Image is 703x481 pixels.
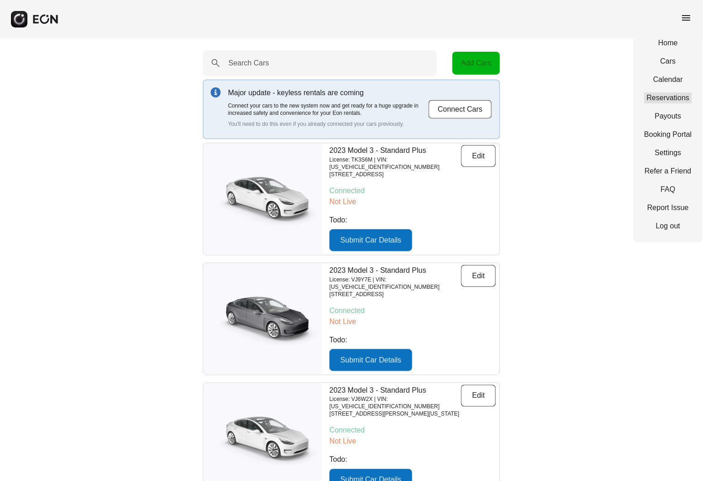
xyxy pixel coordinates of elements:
p: [STREET_ADDRESS] [330,171,461,178]
p: Todo: [330,454,496,465]
p: License: VJ9Y7E | VIN: [US_VEHICLE_IDENTIFICATION_NUMBER] [330,276,461,291]
p: Connected [330,185,496,196]
a: Settings [644,147,692,158]
a: Log out [644,221,692,232]
p: License: TK3S6M | VIN: [US_VEHICLE_IDENTIFICATION_NUMBER] [330,156,461,171]
button: Connect Cars [428,100,492,119]
button: Submit Car Details [330,229,412,251]
span: menu [681,12,692,23]
p: 2023 Model 3 - Standard Plus [330,385,461,396]
button: Edit [461,385,496,407]
p: Todo: [330,215,496,226]
p: You'll need to do this even if you already connected your cars previously. [228,120,428,128]
p: Not Live [330,316,496,327]
img: car [203,289,322,349]
img: car [203,169,322,229]
a: Cars [644,56,692,67]
p: Connected [330,425,496,436]
a: Calendar [644,74,692,85]
p: Not Live [330,196,496,207]
a: Booking Portal [644,129,692,140]
p: Not Live [330,436,496,447]
p: 2023 Model 3 - Standard Plus [330,265,461,276]
a: Reservations [644,92,692,103]
img: info [211,87,221,97]
a: Report Issue [644,202,692,213]
p: [STREET_ADDRESS] [330,291,461,298]
p: 2023 Model 3 - Standard Plus [330,145,461,156]
button: Submit Car Details [330,349,412,371]
p: Todo: [330,335,496,346]
button: Edit [461,145,496,167]
img: car [203,409,322,469]
p: [STREET_ADDRESS][PERSON_NAME][US_STATE] [330,411,461,418]
a: FAQ [644,184,692,195]
p: Connected [330,305,496,316]
p: Connect your cars to the new system now and get ready for a huge upgrade in increased safety and ... [228,102,428,117]
p: License: VJ6W2X | VIN: [US_VEHICLE_IDENTIFICATION_NUMBER] [330,396,461,411]
a: Payouts [644,111,692,122]
p: Major update - keyless rentals are coming [228,87,428,98]
a: Home [644,38,692,49]
label: Search Cars [229,58,269,69]
a: Refer a Friend [644,166,692,177]
button: Edit [461,265,496,287]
